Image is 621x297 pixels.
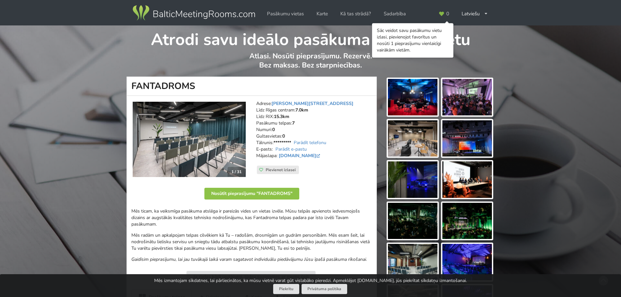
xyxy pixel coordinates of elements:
div: 1 / 31 [228,167,245,177]
button: Piekrītu [273,284,299,294]
div: Sāc veidot savu pasākumu vietu izlasi, pievienojot favorītus un nosūti 1 pieprasījumu vienlaicīgi... [377,27,449,53]
a: Parādīt e-pastu [275,146,307,152]
img: FANTADROMS | Rīga | Pasākumu vieta - galerijas bilde [388,161,437,198]
img: FANTADROMS | Rīga | Pasākumu vieta - galerijas bilde [388,244,437,280]
img: FANTADROMS | Rīga | Pasākumu vieta - galerijas bilde [388,203,437,239]
strong: 0 [282,133,285,139]
img: FANTADROMS | Rīga | Pasākumu vieta - galerijas bilde [442,244,492,280]
span: Pievienot izlasei [266,167,296,172]
a: Kā tas strādā? [336,7,376,20]
h1: FANTADROMS [126,77,377,96]
a: Karte [312,7,333,20]
p: Atlasi. Nosūti pieprasījumu. Rezervē. Bez maksas. Bez starpniecības. [127,52,494,77]
p: Mēs radām un apkalpojam telpas cilvēkiem kā Tu – radošām, drosmīgām un gudrām personībām. Mēs esa... [131,232,372,252]
button: Nosūtīt pieprasījumu "FANTADROMS" [204,188,299,200]
strong: 7.0km [295,107,308,113]
h1: Atrodi savu ideālo pasākuma norises vietu [127,25,494,50]
img: FANTADROMS | Rīga | Pasākumu vieta - galerijas bilde [442,161,492,198]
a: Pasākumu vietas [262,7,308,20]
a: Konferenču centrs | Rīga | FANTADROMS 1 / 31 [133,102,246,177]
img: Baltic Meeting Rooms [131,4,256,22]
button: Ja rodas kādi jautājumi, lūdzu sazinieties ar mums šeit [186,271,316,283]
img: Konferenču centrs | Rīga | FANTADROMS [133,102,246,177]
div: Latviešu [457,7,493,20]
a: Parādīt telefonu [294,140,326,146]
strong: 0 [272,126,275,133]
strong: 7 [292,120,295,126]
img: FANTADROMS | Rīga | Pasākumu vieta - galerijas bilde [442,203,492,239]
a: [DOMAIN_NAME] [279,153,321,159]
address: Adrese: Līdz Rīgas centram: Līdz RIX: Pasākumu telpas: Numuri: Gultasvietas: Tālrunis: E-pasts: M... [256,100,372,166]
img: FANTADROMS | Rīga | Pasākumu vieta - galerijas bilde [442,79,492,115]
p: Mēs ticam, ka veiksmīga pasākuma atslēga ir pareizās vides un vietas izvēle. Mūsu telpās apvienot... [131,208,372,228]
a: [PERSON_NAME][STREET_ADDRESS] [272,100,353,107]
img: FANTADROMS | Rīga | Pasākumu vieta - galerijas bilde [442,120,492,157]
strong: 15.3km [274,113,289,120]
img: FANTADROMS | Rīga | Pasākumu vieta - galerijas bilde [388,120,437,157]
a: Sadarbība [379,7,410,20]
em: Gaidīsim pieprasījumu, lai jau tuvākajā laikā varam sagatavot individuālu piedāvājumu Jūsu īpašā ... [131,256,367,262]
span: 0 [446,11,449,16]
a: Privātuma politika [302,284,347,294]
img: FANTADROMS | Rīga | Pasākumu vieta - galerijas bilde [388,79,437,115]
